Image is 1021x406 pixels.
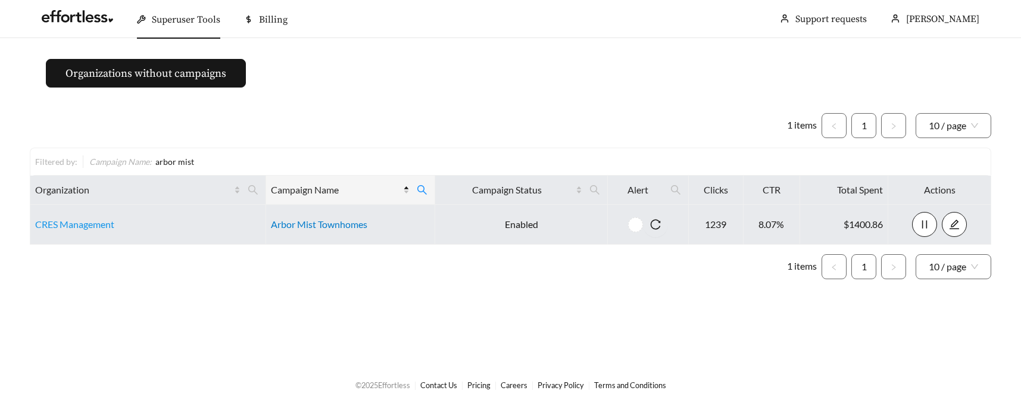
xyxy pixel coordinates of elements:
a: edit [942,218,967,230]
span: right [890,264,897,271]
a: Terms and Conditions [594,380,666,390]
span: search [412,180,432,199]
button: right [881,254,906,279]
a: 1 [852,114,876,138]
span: Alert [613,183,663,197]
span: 10 / page [929,255,978,279]
li: Next Page [881,254,906,279]
div: Page Size [916,113,991,138]
button: pause [912,212,937,237]
a: Careers [501,380,527,390]
span: Campaign Status [440,183,573,197]
a: CRES Management [35,218,114,230]
span: pause [913,219,936,230]
li: 1 [851,254,876,279]
th: CTR [744,176,800,205]
span: Campaign Name : [89,157,152,167]
span: search [585,180,605,199]
td: 1239 [689,205,744,245]
td: Enabled [435,205,608,245]
span: 10 / page [929,114,978,138]
span: [PERSON_NAME] [906,13,979,25]
span: © 2025 Effortless [355,380,410,390]
span: left [830,123,838,130]
button: edit [942,212,967,237]
span: Organizations without campaigns [65,65,226,82]
th: Total Spent [800,176,889,205]
span: reload [643,219,668,230]
span: Superuser Tools [152,14,220,26]
span: arbor mist [155,157,194,167]
button: left [822,113,847,138]
a: Privacy Policy [538,380,584,390]
a: 1 [852,255,876,279]
a: Contact Us [420,380,457,390]
li: 1 items [787,254,817,279]
button: reload [643,212,668,237]
span: search [243,180,263,199]
li: Previous Page [822,254,847,279]
li: 1 items [787,113,817,138]
li: Previous Page [822,113,847,138]
a: Support requests [795,13,867,25]
a: Arbor Mist Townhomes [271,218,367,230]
th: Actions [888,176,991,205]
span: search [417,185,427,195]
span: search [666,180,686,199]
span: search [248,185,258,195]
button: right [881,113,906,138]
div: Filtered by: [35,155,83,168]
li: Next Page [881,113,906,138]
span: edit [942,219,966,230]
a: Pricing [467,380,491,390]
span: left [830,264,838,271]
div: Page Size [916,254,991,279]
button: Organizations without campaigns [46,59,246,88]
span: right [890,123,897,130]
td: 8.07% [744,205,800,245]
span: Campaign Name [271,183,401,197]
li: 1 [851,113,876,138]
span: search [589,185,600,195]
span: Billing [259,14,288,26]
span: search [670,185,681,195]
td: $1400.86 [800,205,889,245]
span: Organization [35,183,232,197]
button: left [822,254,847,279]
th: Clicks [689,176,744,205]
